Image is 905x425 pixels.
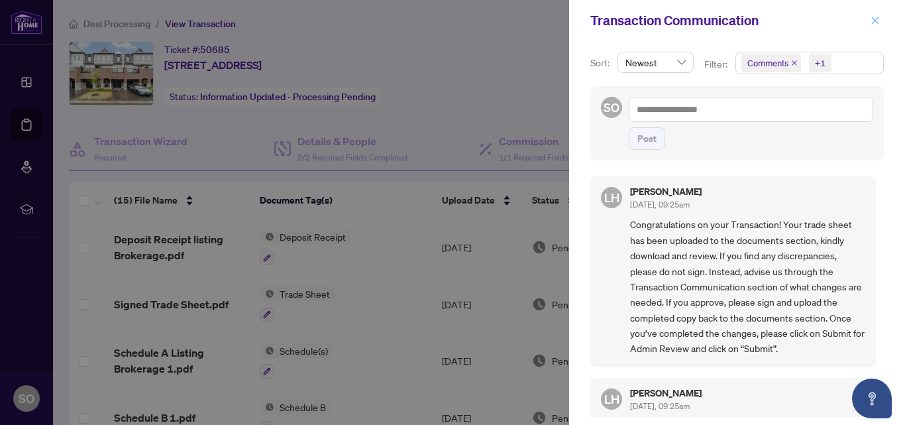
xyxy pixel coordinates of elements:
[630,401,690,411] span: [DATE], 09:25am
[590,11,867,30] div: Transaction Communication
[630,217,865,356] span: Congratulations on your Transaction! Your trade sheet has been uploaded to the documents section,...
[741,54,801,72] span: Comments
[604,98,619,117] span: SO
[630,389,702,398] h5: [PERSON_NAME]
[630,187,702,196] h5: [PERSON_NAME]
[852,379,892,418] button: Open asap
[590,56,612,70] p: Sort:
[747,56,788,70] span: Comments
[604,390,619,408] span: LH
[815,56,825,70] div: +1
[630,200,690,210] span: [DATE], 09:25am
[791,60,798,66] span: close
[604,188,619,207] span: LH
[625,52,686,72] span: Newest
[629,127,665,150] button: Post
[704,57,729,72] p: Filter:
[871,16,880,25] span: close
